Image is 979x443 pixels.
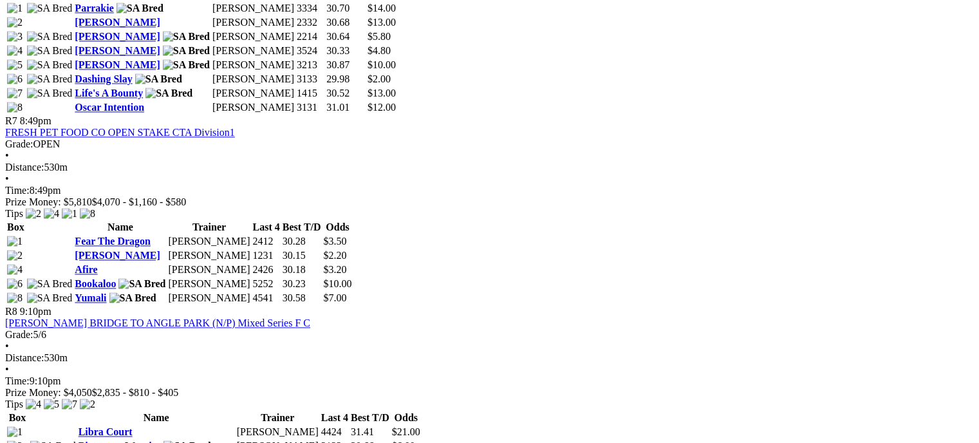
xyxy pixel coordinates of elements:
th: Last 4 [252,221,281,234]
span: $2,835 - $810 - $405 [92,387,179,398]
td: [PERSON_NAME] [167,292,250,305]
span: • [5,150,9,161]
span: $10.00 [368,59,396,70]
td: 2332 [296,16,324,29]
img: 1 [7,426,23,438]
td: [PERSON_NAME] [167,278,250,290]
span: Tips [5,399,23,410]
img: SA Bred [117,3,163,14]
td: [PERSON_NAME] [236,426,319,438]
td: 30.18 [282,263,322,276]
img: SA Bred [27,3,73,14]
th: Trainer [167,221,250,234]
img: 4 [7,45,23,57]
span: Distance: [5,162,44,173]
a: Oscar Intention [75,102,144,113]
td: 30.23 [282,278,322,290]
td: 3131 [296,101,324,114]
td: 3133 [296,73,324,86]
a: Parrakie [75,3,113,14]
div: 530m [5,352,974,364]
a: Dashing Slay [75,73,132,84]
td: 4541 [252,292,281,305]
span: $3.50 [324,236,347,247]
span: $5.80 [368,31,391,42]
th: Odds [391,411,421,424]
td: 31.01 [326,101,366,114]
span: $4,070 - $1,160 - $580 [92,196,187,207]
td: 30.87 [326,59,366,71]
span: Distance: [5,352,44,363]
a: Libra Court [79,426,133,437]
td: 2412 [252,235,281,248]
td: 3213 [296,59,324,71]
td: [PERSON_NAME] [212,101,295,114]
a: Life's A Bounty [75,88,143,99]
img: SA Bred [163,45,210,57]
th: Trainer [236,411,319,424]
a: [PERSON_NAME] [75,17,160,28]
a: [PERSON_NAME] [75,31,160,42]
a: [PERSON_NAME] BRIDGE TO ANGLE PARK (N/P) Mixed Series F C [5,317,310,328]
th: Best T/D [350,411,390,424]
a: [PERSON_NAME] [75,45,160,56]
span: $7.00 [324,292,347,303]
td: 30.33 [326,44,366,57]
img: SA Bred [145,88,192,99]
a: Bookaloo [75,278,116,289]
img: SA Bred [118,278,165,290]
td: 30.52 [326,87,366,100]
img: 6 [7,278,23,290]
td: 1231 [252,249,281,262]
div: 5/6 [5,329,974,341]
td: [PERSON_NAME] [212,44,295,57]
span: Grade: [5,329,33,340]
td: 3524 [296,44,324,57]
td: 3334 [296,2,324,15]
span: $14.00 [368,3,396,14]
img: SA Bred [27,292,73,304]
span: • [5,341,9,352]
span: Box [7,221,24,232]
span: $13.00 [368,17,396,28]
img: 1 [7,236,23,247]
span: $21.00 [392,426,420,437]
img: SA Bred [27,73,73,85]
img: SA Bred [27,88,73,99]
td: 4424 [321,426,349,438]
span: $2.00 [368,73,391,84]
td: [PERSON_NAME] [212,87,295,100]
th: Odds [323,221,353,234]
a: FRESH PET FOOD CO OPEN STAKE CTA Division1 [5,127,235,138]
span: Box [9,412,26,423]
td: 30.58 [282,292,322,305]
div: 9:10pm [5,375,974,387]
td: [PERSON_NAME] [167,235,250,248]
a: [PERSON_NAME] [75,59,160,70]
span: $2.20 [324,250,347,261]
td: 5252 [252,278,281,290]
td: [PERSON_NAME] [212,2,295,15]
span: $10.00 [324,278,352,289]
img: 5 [7,59,23,71]
img: 6 [7,73,23,85]
td: 1415 [296,87,324,100]
a: Afire [75,264,97,275]
span: R8 [5,306,17,317]
span: $13.00 [368,88,396,99]
a: [PERSON_NAME] [75,250,160,261]
img: 2 [7,17,23,28]
img: SA Bred [27,45,73,57]
img: 1 [62,208,77,220]
th: Best T/D [282,221,322,234]
img: 7 [7,88,23,99]
span: Time: [5,375,30,386]
td: [PERSON_NAME] [167,263,250,276]
img: 8 [80,208,95,220]
td: 30.64 [326,30,366,43]
img: SA Bred [163,31,210,42]
span: Tips [5,208,23,219]
img: SA Bred [135,73,182,85]
img: 2 [80,399,95,410]
span: 9:10pm [20,306,51,317]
